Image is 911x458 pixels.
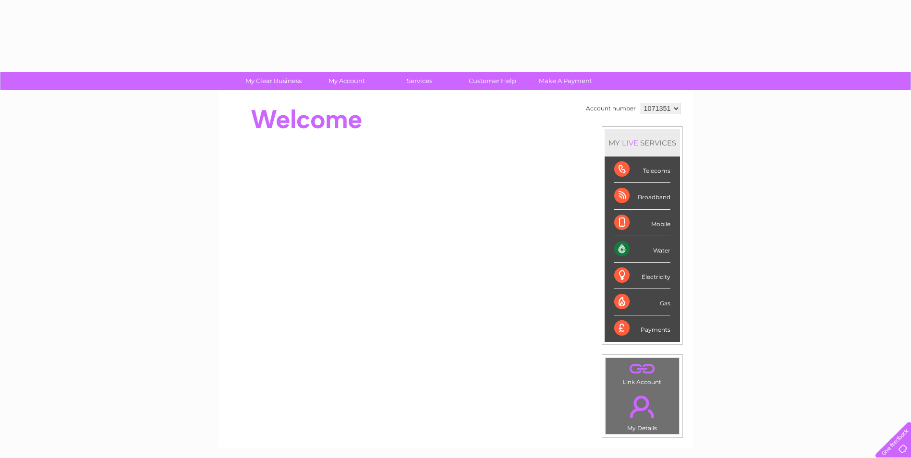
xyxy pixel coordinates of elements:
div: MY SERVICES [605,129,680,157]
td: My Details [605,387,680,434]
a: . [608,390,677,423]
a: Customer Help [453,72,532,90]
div: Electricity [614,263,670,289]
a: My Account [307,72,386,90]
div: Payments [614,315,670,341]
div: Mobile [614,210,670,236]
div: Telecoms [614,157,670,183]
a: Make A Payment [526,72,605,90]
td: Account number [583,100,638,117]
div: Gas [614,289,670,315]
td: Link Account [605,358,680,388]
a: My Clear Business [234,72,313,90]
div: LIVE [620,138,640,147]
div: Broadband [614,183,670,209]
a: . [608,361,677,377]
a: Services [380,72,459,90]
div: Water [614,236,670,263]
